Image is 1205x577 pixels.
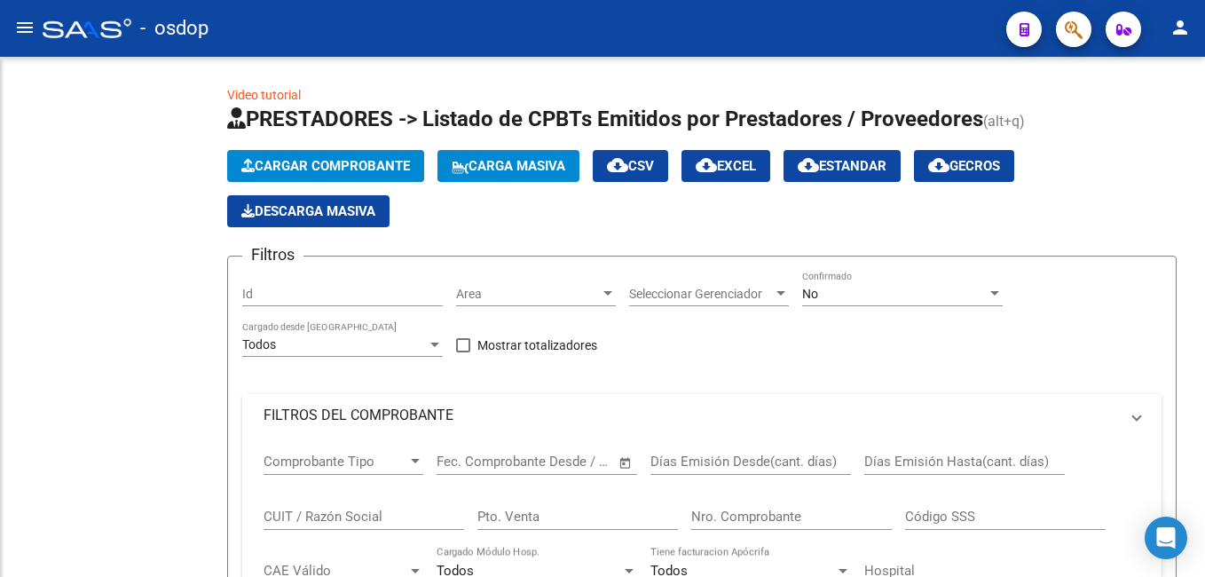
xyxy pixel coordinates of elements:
mat-icon: cloud_download [928,154,949,176]
span: Carga Masiva [452,158,565,174]
input: Fecha fin [524,454,610,470]
button: Estandar [784,150,901,182]
mat-icon: cloud_download [607,154,628,176]
span: Estandar [798,158,886,174]
button: Descarga Masiva [227,195,390,227]
mat-icon: cloud_download [798,154,819,176]
button: CSV [593,150,668,182]
button: Open calendar [616,453,636,473]
span: Seleccionar Gerenciador [629,287,773,302]
span: Descarga Masiva [241,203,375,219]
h3: Filtros [242,242,303,267]
button: Cargar Comprobante [227,150,424,182]
span: (alt+q) [983,113,1025,130]
span: Gecros [928,158,1000,174]
span: PRESTADORES -> Listado de CPBTs Emitidos por Prestadores / Proveedores [227,107,983,131]
span: - osdop [140,9,209,48]
span: Comprobante Tipo [264,454,407,470]
span: Area [456,287,600,302]
a: Video tutorial [227,88,301,102]
mat-panel-title: FILTROS DEL COMPROBANTE [264,406,1119,425]
mat-expansion-panel-header: FILTROS DEL COMPROBANTE [242,394,1162,437]
input: Fecha inicio [437,454,508,470]
span: EXCEL [696,158,756,174]
span: No [802,287,818,301]
div: Open Intercom Messenger [1145,517,1187,559]
span: Mostrar totalizadores [477,335,597,356]
button: Gecros [914,150,1014,182]
mat-icon: person [1170,17,1191,38]
mat-icon: cloud_download [696,154,717,176]
mat-icon: menu [14,17,35,38]
button: Carga Masiva [437,150,579,182]
button: EXCEL [681,150,770,182]
span: Todos [242,337,276,352]
span: Cargar Comprobante [241,158,410,174]
span: CSV [607,158,654,174]
app-download-masive: Descarga masiva de comprobantes (adjuntos) [227,195,390,227]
